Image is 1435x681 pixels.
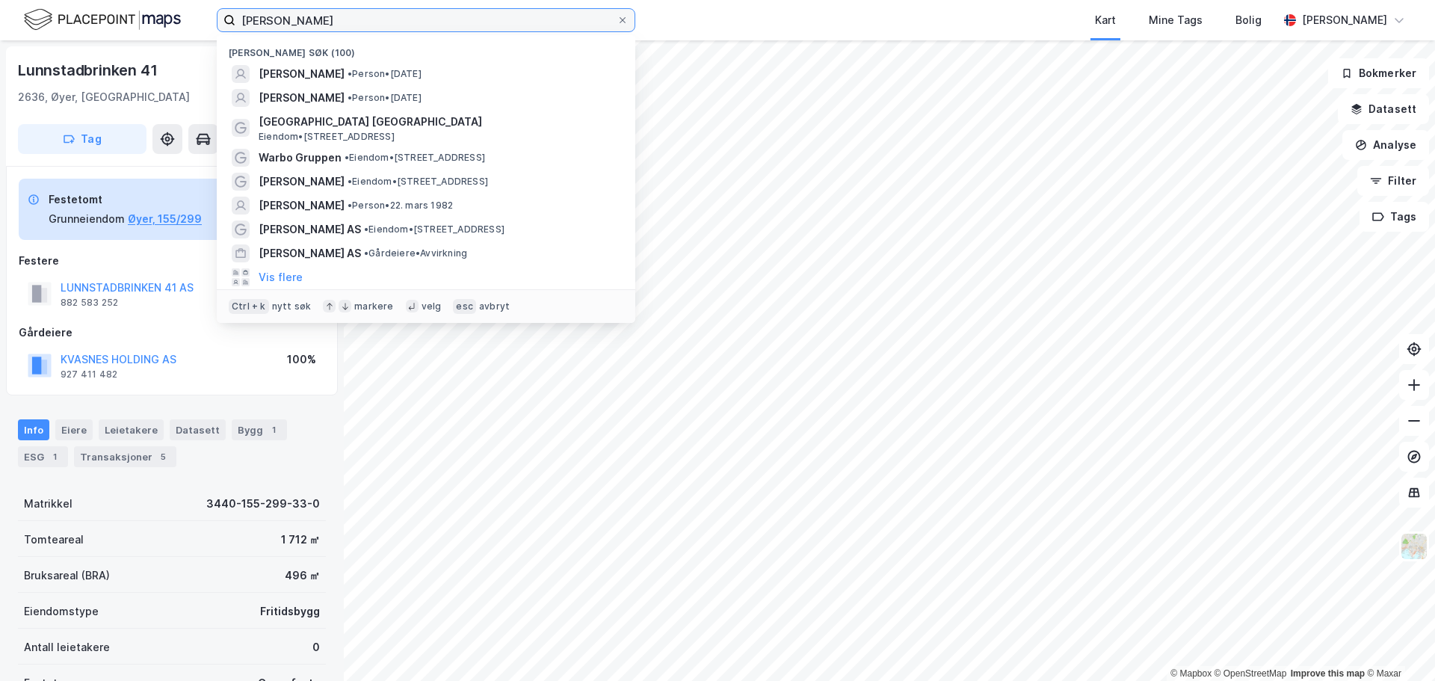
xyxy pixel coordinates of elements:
[259,65,345,83] span: [PERSON_NAME]
[364,247,467,259] span: Gårdeiere • Avvirkning
[1328,58,1429,88] button: Bokmerker
[18,58,160,82] div: Lunnstadbrinken 41
[348,176,352,187] span: •
[259,221,361,238] span: [PERSON_NAME] AS
[235,9,617,31] input: Søk på adresse, matrikkel, gårdeiere, leietakere eller personer
[259,197,345,215] span: [PERSON_NAME]
[1302,11,1387,29] div: [PERSON_NAME]
[61,369,117,380] div: 927 411 482
[259,89,345,107] span: [PERSON_NAME]
[24,603,99,620] div: Eiendomstype
[19,252,325,270] div: Festere
[259,173,345,191] span: [PERSON_NAME]
[348,68,352,79] span: •
[1215,668,1287,679] a: OpenStreetMap
[348,176,488,188] span: Eiendom • [STREET_ADDRESS]
[259,149,342,167] span: Warbo Gruppen
[217,35,635,62] div: [PERSON_NAME] søk (100)
[364,247,368,259] span: •
[99,419,164,440] div: Leietakere
[1095,11,1116,29] div: Kart
[18,419,49,440] div: Info
[1342,130,1429,160] button: Analyse
[345,152,485,164] span: Eiendom • [STREET_ADDRESS]
[128,210,202,228] button: Øyer, 155/299
[364,224,504,235] span: Eiendom • [STREET_ADDRESS]
[24,7,181,33] img: logo.f888ab2527a4732fd821a326f86c7f29.svg
[348,68,422,80] span: Person • [DATE]
[287,351,316,369] div: 100%
[259,268,303,286] button: Vis flere
[61,297,118,309] div: 882 583 252
[55,419,93,440] div: Eiere
[232,419,287,440] div: Bygg
[1149,11,1203,29] div: Mine Tags
[1235,11,1262,29] div: Bolig
[266,422,281,437] div: 1
[479,301,510,312] div: avbryt
[345,152,349,163] span: •
[364,224,368,235] span: •
[1291,668,1365,679] a: Improve this map
[259,113,617,131] span: [GEOGRAPHIC_DATA] [GEOGRAPHIC_DATA]
[259,244,361,262] span: [PERSON_NAME] AS
[281,531,320,549] div: 1 712 ㎡
[18,124,146,154] button: Tag
[18,446,68,467] div: ESG
[1338,94,1429,124] button: Datasett
[354,301,393,312] div: markere
[272,301,312,312] div: nytt søk
[1400,532,1428,561] img: Z
[260,603,320,620] div: Fritidsbygg
[348,92,352,103] span: •
[74,446,176,467] div: Transaksjoner
[47,449,62,464] div: 1
[170,419,226,440] div: Datasett
[1170,668,1212,679] a: Mapbox
[453,299,476,314] div: esc
[285,567,320,585] div: 496 ㎡
[19,324,325,342] div: Gårdeiere
[348,200,453,212] span: Person • 22. mars 1982
[348,92,422,104] span: Person • [DATE]
[1357,166,1429,196] button: Filter
[155,449,170,464] div: 5
[1360,609,1435,681] iframe: Chat Widget
[49,191,202,209] div: Festetomt
[24,495,72,513] div: Matrikkel
[24,567,110,585] div: Bruksareal (BRA)
[24,531,84,549] div: Tomteareal
[259,131,395,143] span: Eiendom • [STREET_ADDRESS]
[18,88,190,106] div: 2636, Øyer, [GEOGRAPHIC_DATA]
[422,301,442,312] div: velg
[312,638,320,656] div: 0
[348,200,352,211] span: •
[24,638,110,656] div: Antall leietakere
[229,299,269,314] div: Ctrl + k
[49,210,125,228] div: Grunneiendom
[1360,202,1429,232] button: Tags
[206,495,320,513] div: 3440-155-299-33-0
